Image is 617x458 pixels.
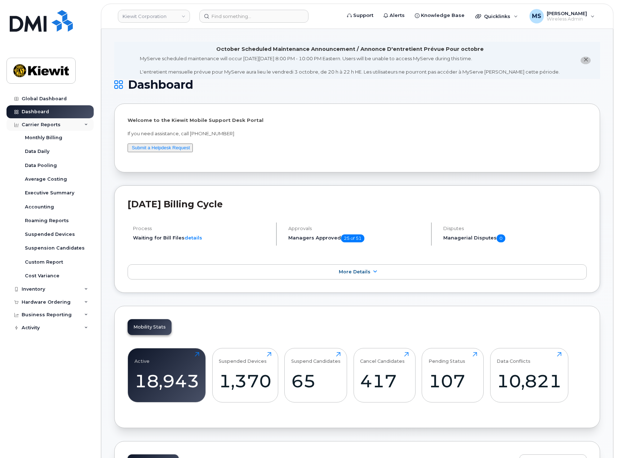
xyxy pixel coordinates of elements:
[219,352,267,364] div: Suspended Devices
[134,370,199,392] div: 18,943
[128,117,587,124] p: Welcome to the Kiewit Mobile Support Desk Portal
[128,79,193,90] span: Dashboard
[128,144,193,153] button: Submit a Helpdesk Request
[497,352,531,364] div: Data Conflicts
[429,352,477,398] a: Pending Status107
[429,352,465,364] div: Pending Status
[291,370,341,392] div: 65
[288,234,425,242] h5: Managers Approved
[497,352,561,398] a: Data Conflicts10,821
[140,55,560,75] div: MyServe scheduled maintenance will occur [DATE][DATE] 8:00 PM - 10:00 PM Eastern. Users will be u...
[443,234,587,242] h5: Managerial Disputes
[134,352,199,398] a: Active18,943
[360,352,409,398] a: Cancel Candidates417
[219,352,271,398] a: Suspended Devices1,370
[586,427,612,453] iframe: Messenger Launcher
[291,352,341,364] div: Suspend Candidates
[128,199,587,210] h2: [DATE] Billing Cycle
[360,352,405,364] div: Cancel Candidates
[429,370,477,392] div: 107
[288,226,425,231] h4: Approvals
[291,352,341,398] a: Suspend Candidates65
[216,45,484,53] div: October Scheduled Maintenance Announcement / Annonce D'entretient Prévue Pour octobre
[132,145,190,150] a: Submit a Helpdesk Request
[360,370,409,392] div: 417
[185,235,202,241] a: details
[443,226,587,231] h4: Disputes
[339,269,370,274] span: More Details
[219,370,271,392] div: 1,370
[133,234,270,241] li: Waiting for Bill Files
[497,370,561,392] div: 10,821
[128,130,587,137] p: If you need assistance, call [PHONE_NUMBER]
[341,234,364,242] span: 25 of 51
[134,352,150,364] div: Active
[133,226,270,231] h4: Process
[497,234,505,242] span: 0
[581,57,591,64] button: close notification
